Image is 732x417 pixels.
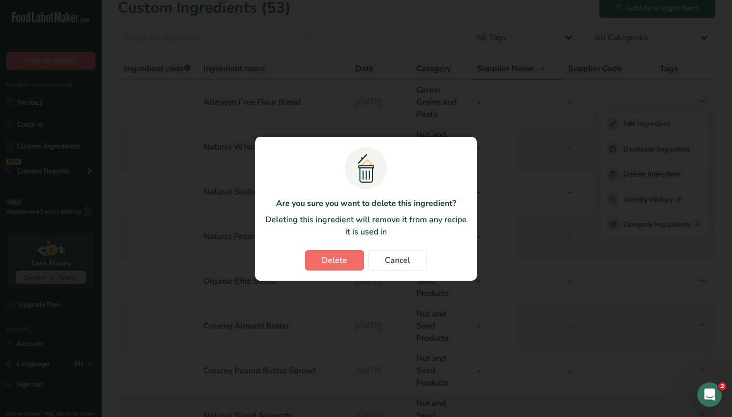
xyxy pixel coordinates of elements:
button: Cancel [368,250,427,271]
span: Delete [322,254,347,266]
button: Delete [305,250,364,271]
p: Deleting this ingredient will remove it from any recipe it is used in [265,214,467,238]
iframe: Intercom live chat [697,382,722,407]
span: Cancel [385,254,410,266]
span: 2 [718,382,726,391]
p: Are you sure you want to delete this ingredient? [265,197,467,210]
